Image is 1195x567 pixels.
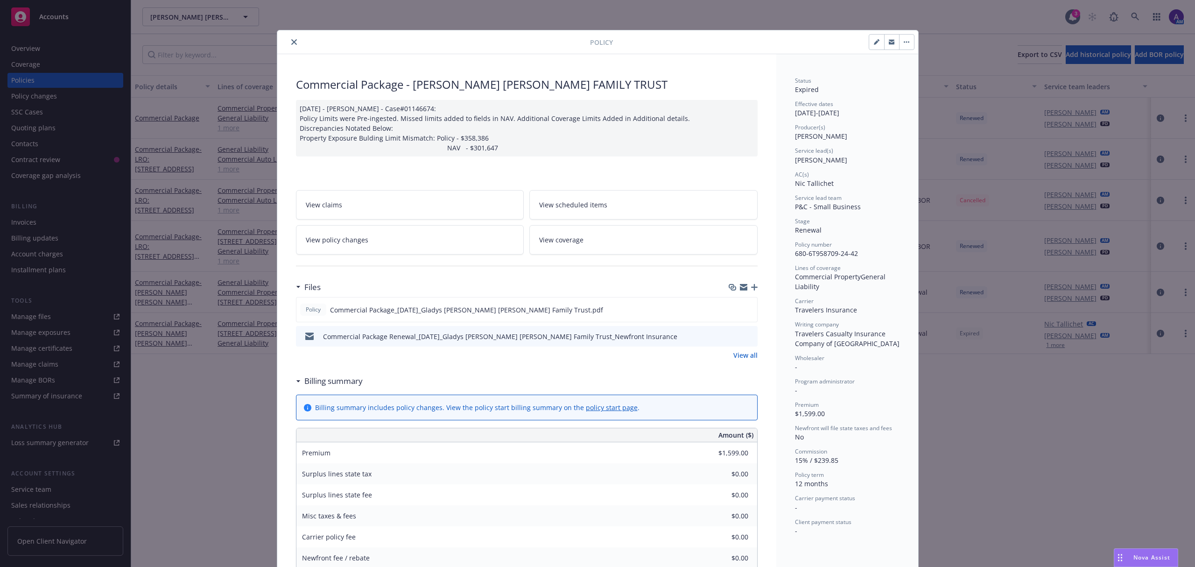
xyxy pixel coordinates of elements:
span: Wholesaler [795,354,824,362]
span: Lines of coverage [795,264,841,272]
span: Expired [795,85,819,94]
h3: Files [304,281,321,293]
input: 0.00 [693,488,754,502]
div: Commercial Package Renewal_[DATE]_Gladys [PERSON_NAME] [PERSON_NAME] Family Trust_Newfront Insurance [323,332,677,341]
span: Surplus lines state fee [302,490,372,499]
span: - [795,362,797,371]
span: Travelers Insurance [795,305,857,314]
span: Commercial Property [795,272,861,281]
span: AC(s) [795,170,809,178]
div: Drag to move [1114,549,1126,567]
input: 0.00 [693,509,754,523]
span: View scheduled items [539,200,607,210]
span: Policy [304,305,323,314]
span: $1,599.00 [795,409,825,418]
span: General Liability [795,272,887,291]
input: 0.00 [693,446,754,460]
span: Renewal [795,226,822,234]
span: [PERSON_NAME] [795,132,847,141]
span: Effective dates [795,100,833,108]
span: Carrier policy fee [302,532,356,541]
span: Amount ($) [718,430,753,440]
span: Premium [795,401,819,409]
span: View policy changes [306,235,368,245]
div: [DATE] - [DATE] [795,100,900,118]
span: Newfront fee / rebate [302,553,370,562]
button: Nova Assist [1114,548,1178,567]
span: [PERSON_NAME] [795,156,847,164]
a: View claims [296,190,524,220]
div: Commercial Package - [PERSON_NAME] [PERSON_NAME] FAMILY TRUST [296,77,758,92]
div: [DATE] - [PERSON_NAME] - Case#01146674: Policy Limits were Pre-ingested. Missed limits added to f... [296,100,758,156]
span: Policy term [795,471,824,479]
span: Writing company [795,320,839,328]
span: 12 months [795,479,828,488]
span: Travelers Casualty Insurance Company of [GEOGRAPHIC_DATA] [795,329,900,348]
a: View all [733,350,758,360]
span: Service lead(s) [795,147,833,155]
span: Policy number [795,241,832,248]
span: No [795,432,804,441]
span: Commission [795,447,827,455]
a: View coverage [529,225,758,255]
span: - [795,386,797,395]
input: 0.00 [693,551,754,565]
span: Premium [302,448,330,457]
span: Status [795,77,811,85]
a: View policy changes [296,225,524,255]
span: 680-6T958709-24-42 [795,249,858,258]
span: View claims [306,200,342,210]
span: Carrier payment status [795,494,855,502]
div: Files [296,281,321,293]
button: preview file [745,332,754,341]
span: Policy [590,37,613,47]
span: Newfront will file state taxes and fees [795,424,892,432]
span: Service lead team [795,194,842,202]
a: policy start page [586,403,638,412]
span: Nova Assist [1133,553,1170,561]
span: Client payment status [795,518,851,526]
span: Stage [795,217,810,225]
input: 0.00 [693,530,754,544]
button: close [288,36,300,48]
div: Billing summary [296,375,363,387]
span: Surplus lines state tax [302,469,372,478]
input: 0.00 [693,467,754,481]
span: Commercial Package_[DATE]_Gladys [PERSON_NAME] [PERSON_NAME] Family Trust.pdf [330,305,603,315]
div: Billing summary includes policy changes. View the policy start billing summary on the . [315,403,640,412]
span: 15% / $239.85 [795,456,838,465]
span: Carrier [795,297,814,305]
span: P&C - Small Business [795,202,861,211]
button: download file [731,332,738,341]
span: - [795,526,797,535]
a: View scheduled items [529,190,758,220]
span: View coverage [539,235,583,245]
span: Nic Tallichet [795,179,834,188]
span: Misc taxes & fees [302,511,356,520]
span: Producer(s) [795,123,825,131]
button: preview file [745,305,753,315]
button: download file [730,305,738,315]
span: - [795,503,797,512]
span: Program administrator [795,377,855,385]
h3: Billing summary [304,375,363,387]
